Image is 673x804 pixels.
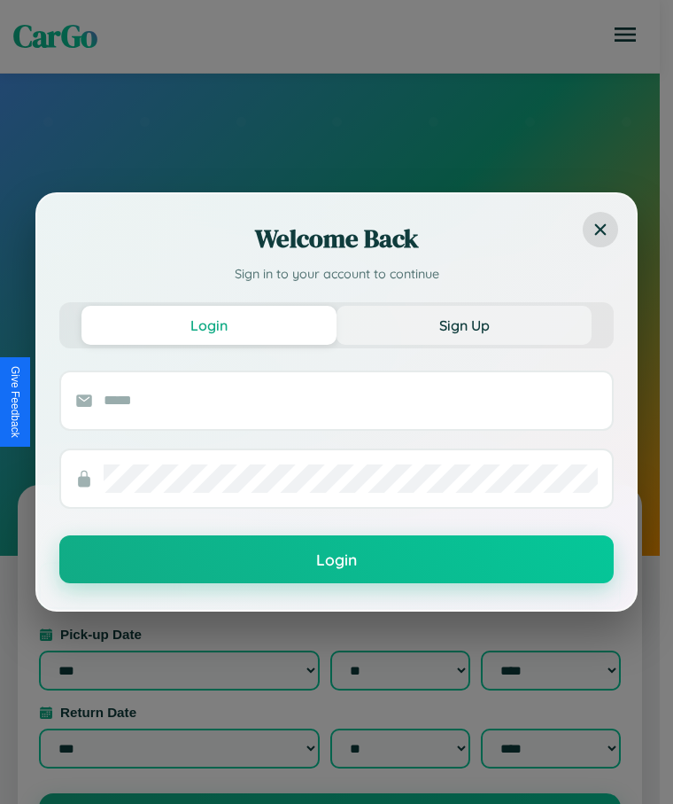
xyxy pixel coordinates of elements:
button: Login [59,535,614,583]
button: Sign Up [336,306,592,345]
button: Login [81,306,336,345]
h2: Welcome Back [59,221,614,256]
p: Sign in to your account to continue [59,265,614,285]
div: Give Feedback [9,366,21,438]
